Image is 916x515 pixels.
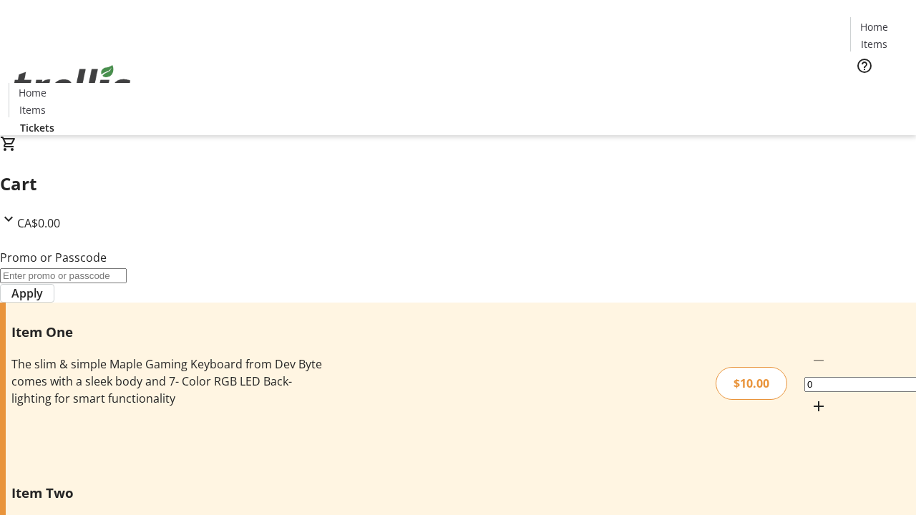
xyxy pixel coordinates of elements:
[850,83,907,98] a: Tickets
[9,120,66,135] a: Tickets
[9,85,55,100] a: Home
[716,367,787,400] div: $10.00
[20,120,54,135] span: Tickets
[850,51,879,80] button: Help
[851,36,897,51] a: Items
[9,102,55,117] a: Items
[851,19,897,34] a: Home
[17,215,60,231] span: CA$0.00
[11,285,43,302] span: Apply
[860,19,888,34] span: Home
[11,483,324,503] h3: Item Two
[862,83,896,98] span: Tickets
[861,36,887,51] span: Items
[19,102,46,117] span: Items
[19,85,47,100] span: Home
[11,322,324,342] h3: Item One
[11,355,324,407] div: The slim & simple Maple Gaming Keyboard from Dev Byte comes with a sleek body and 7- Color RGB LE...
[9,49,136,121] img: Orient E2E Organization CMEONMH8dm's Logo
[804,392,833,421] button: Increment by one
